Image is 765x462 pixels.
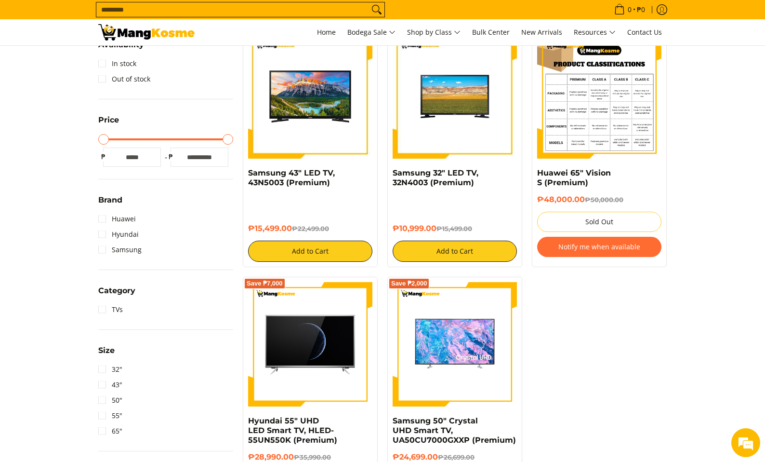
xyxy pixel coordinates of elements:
[537,237,661,257] button: Notify me when available
[98,211,136,227] a: Huawei
[407,27,461,39] span: Shop by Class
[635,6,646,13] span: ₱0
[98,408,122,423] a: 55"
[347,27,396,39] span: Bodega Sale
[393,416,516,445] a: Samsung 50" Crystal UHD Smart TV, UA50CU7000GXXP (Premium)
[98,116,119,131] summary: Open
[402,19,465,45] a: Shop by Class
[294,453,331,461] del: ₱35,990.00
[248,282,372,407] img: hyundai-ultra-hd-smart-tv-65-inch-full-view-mang-kosme
[393,168,478,187] a: Samsung 32" LED TV, 32N4003 (Premium)
[611,4,648,15] span: •
[537,168,611,187] a: Huawei 65" Vision S (Premium)
[98,347,115,362] summary: Open
[98,393,122,408] a: 50"
[98,24,195,41] img: TVs - Premium Television Brands l Mang Kosme
[50,54,162,67] div: Leave a message
[369,2,384,17] button: Search
[312,19,341,45] a: Home
[574,27,616,39] span: Resources
[317,27,336,37] span: Home
[537,212,661,232] button: Sold Out
[98,196,122,204] span: Brand
[516,19,567,45] a: New Arrivals
[98,362,122,377] a: 32"
[472,27,510,37] span: Bulk Center
[204,19,667,45] nav: Main Menu
[627,27,662,37] span: Contact Us
[98,116,119,124] span: Price
[98,227,139,242] a: Hyundai
[626,6,633,13] span: 0
[343,19,400,45] a: Bodega Sale
[393,241,517,262] button: Add to Cart
[98,196,122,211] summary: Open
[247,281,283,286] span: Save ₱7,000
[248,416,337,445] a: Hyundai 55" UHD LED Smart TV, HLED-55UN550K (Premium)
[467,19,514,45] a: Bulk Center
[98,242,142,258] a: Samsung
[98,41,144,56] summary: Open
[393,34,517,159] img: samsung-32-inch-led-tv-full-view-mang-kosme
[248,34,372,159] img: samsung-43-inch-led-tv-full-view- mang-kosme
[5,263,184,297] textarea: Type your message and click 'Submit'
[98,347,115,354] span: Size
[622,19,667,45] a: Contact Us
[248,241,372,262] button: Add to Cart
[585,196,623,204] del: ₱50,000.00
[98,287,135,302] summary: Open
[569,19,620,45] a: Resources
[98,41,144,49] span: Availability
[98,71,150,87] a: Out of stock
[393,224,517,233] h6: ₱10,999.00
[98,302,123,317] a: TVs
[98,56,136,71] a: In stock
[521,27,562,37] span: New Arrivals
[248,168,335,187] a: Samsung 43" LED TV, 43N5003 (Premium)
[166,152,175,162] span: ₱
[141,297,175,310] em: Submit
[393,282,517,407] img: Samsung 50" Crystal UHD Smart TV, UA50CU7000GXXP (Premium)
[391,281,427,286] span: Save ₱2,000
[248,452,372,462] h6: ₱28,990.00
[98,287,135,295] span: Category
[292,225,329,232] del: ₱22,499.00
[436,225,472,232] del: ₱15,499.00
[98,152,108,162] span: ₱
[537,195,661,204] h6: ₱48,000.00
[158,5,181,28] div: Minimize live chat window
[20,122,168,219] span: We are offline. Please leave us a message.
[393,452,517,462] h6: ₱24,699.00
[537,34,661,159] img: Huawei 65" Vision S (Premium) - 0
[98,377,122,393] a: 43"
[438,453,475,461] del: ₱26,699.00
[98,423,122,439] a: 65"
[248,224,372,233] h6: ₱15,499.00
